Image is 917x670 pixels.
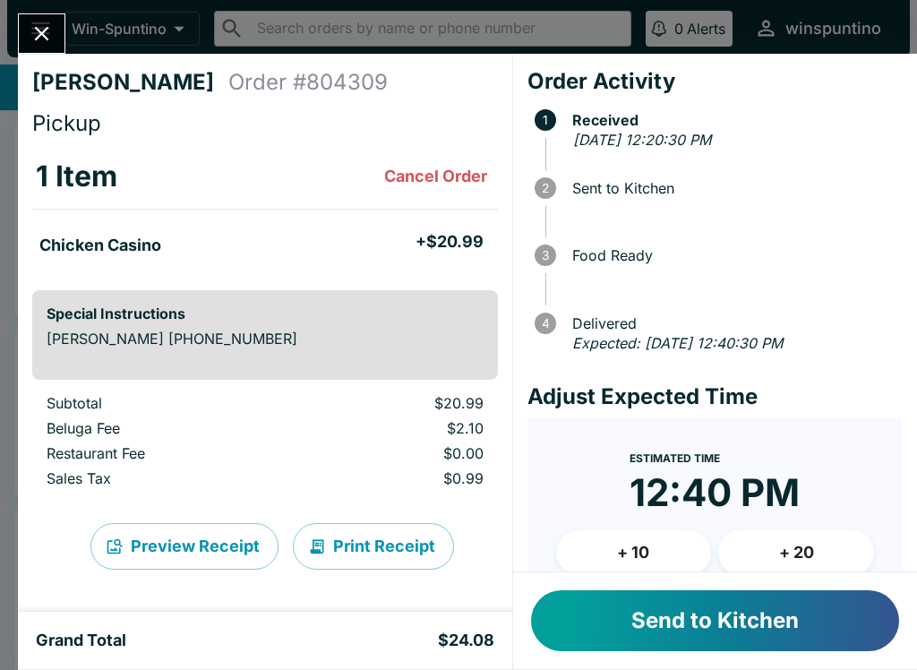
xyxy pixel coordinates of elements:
h3: 1 Item [36,159,117,194]
span: Pickup [32,110,101,136]
h4: Order # 804309 [228,69,388,96]
text: 1 [543,113,548,127]
table: orders table [32,144,498,276]
button: Print Receipt [293,523,454,570]
em: [DATE] 12:20:30 PM [573,131,711,149]
h5: Grand Total [36,630,126,651]
button: + 10 [556,530,712,575]
button: Close [19,14,64,53]
text: 4 [541,316,549,331]
text: 3 [542,248,549,262]
table: orders table [32,394,498,494]
span: Estimated Time [630,451,720,465]
p: Restaurant Fee [47,444,279,462]
p: Subtotal [47,394,279,412]
h4: Order Activity [527,68,903,95]
text: 2 [542,181,549,195]
h5: + $20.99 [416,231,484,253]
p: $0.99 [307,469,483,487]
button: Send to Kitchen [531,590,899,651]
em: Expected: [DATE] 12:40:30 PM [572,334,783,352]
span: Received [563,112,903,128]
p: [PERSON_NAME] [PHONE_NUMBER] [47,330,484,348]
p: Beluga Fee [47,419,279,437]
time: 12:40 PM [630,469,800,516]
button: + 20 [718,530,874,575]
p: Sales Tax [47,469,279,487]
button: Cancel Order [377,159,494,194]
span: Delivered [563,315,903,331]
h6: Special Instructions [47,305,484,322]
h5: Chicken Casino [39,235,161,256]
h4: Adjust Expected Time [527,383,903,410]
h5: $24.08 [438,630,494,651]
p: $0.00 [307,444,483,462]
p: $20.99 [307,394,483,412]
p: $2.10 [307,419,483,437]
span: Sent to Kitchen [563,180,903,196]
button: Preview Receipt [90,523,279,570]
span: Food Ready [563,247,903,263]
h4: [PERSON_NAME] [32,69,228,96]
